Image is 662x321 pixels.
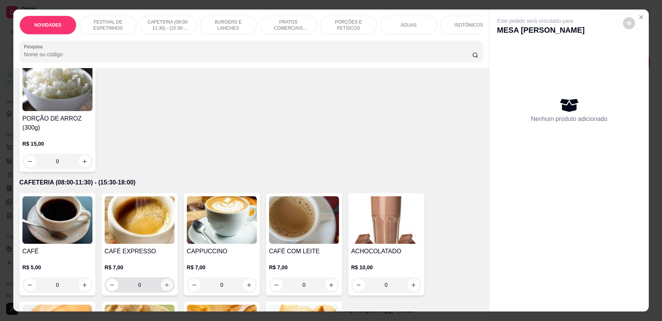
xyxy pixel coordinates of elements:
[105,247,175,256] h4: CAFÉ EXPRESSO
[79,155,91,167] button: increase-product-quantity
[24,43,45,50] label: Pesquisa
[24,51,473,58] input: Pesquisa
[22,196,92,244] img: product-image
[161,279,173,291] button: increase-product-quantity
[22,64,92,111] img: product-image
[24,155,36,167] button: decrease-product-quantity
[106,279,118,291] button: decrease-product-quantity
[266,19,310,31] p: PRATOS COMERCIAIS (11:30-15:30)
[531,114,607,124] p: Nenhum produto adicionado
[206,19,250,31] p: BURGERS E LANCHES
[79,279,91,291] button: increase-product-quantity
[623,17,635,29] button: decrease-product-quantity
[269,264,339,271] p: R$ 7,00
[146,19,190,31] p: CAFETERIA (08:00-11:30) - (15:30-18:00)
[34,22,61,28] p: NOVIDADES
[22,140,92,148] p: R$ 15,00
[187,264,257,271] p: R$ 7,00
[351,264,421,271] p: R$ 10,00
[454,22,483,28] p: ISOTÔNICOS
[326,19,371,31] p: PORÇÕES E PETISCOS
[351,247,421,256] h4: ACHOCOLATADO
[22,247,92,256] h4: CAFÉ
[635,11,647,23] button: Close
[497,17,584,25] p: Este pedido será vinculado para
[243,279,255,291] button: increase-product-quantity
[269,247,339,256] h4: CAFÉ COM LEITE
[188,279,201,291] button: decrease-product-quantity
[22,264,92,271] p: R$ 5,00
[353,279,365,291] button: decrease-product-quantity
[401,22,417,28] p: ÁGUAS
[19,178,483,187] p: CAFETERIA (08:00-11:30) - (15:30-18:00)
[187,247,257,256] h4: CAPPUCCINO
[269,196,339,244] img: product-image
[325,279,337,291] button: increase-product-quantity
[351,196,421,244] img: product-image
[105,196,175,244] img: product-image
[24,279,36,291] button: decrease-product-quantity
[271,279,283,291] button: decrease-product-quantity
[187,196,257,244] img: product-image
[22,114,92,132] h4: PORÇÃO DE ARROZ (300g)
[497,25,584,35] p: MESA [PERSON_NAME]
[86,19,130,31] p: FESTIVAL DE ESPETINHOS
[407,279,420,291] button: increase-product-quantity
[105,264,175,271] p: R$ 7,00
